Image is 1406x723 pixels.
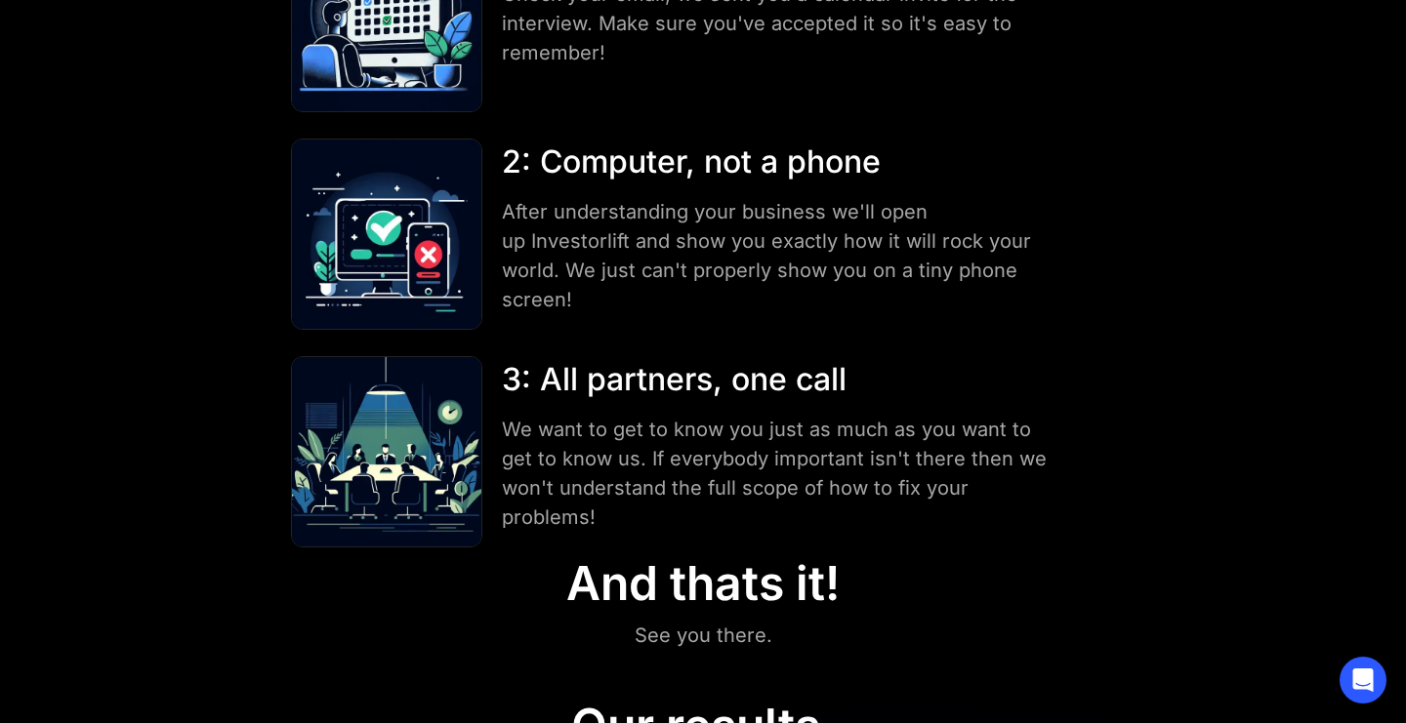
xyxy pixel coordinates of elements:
[1340,657,1386,703] div: Open Intercom Messenger
[502,415,1054,532] div: We want to get to know you just as much as you want to get to know us. If everybody important isn...
[502,356,1054,403] div: 3: All partners, one call
[635,620,772,651] div: See you there.
[502,139,1054,185] div: 2: Computer, not a phone
[566,555,840,612] div: And thats it!
[502,197,1054,314] div: After understanding your business we'll open up Investorlift and show you exactly how it will roc...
